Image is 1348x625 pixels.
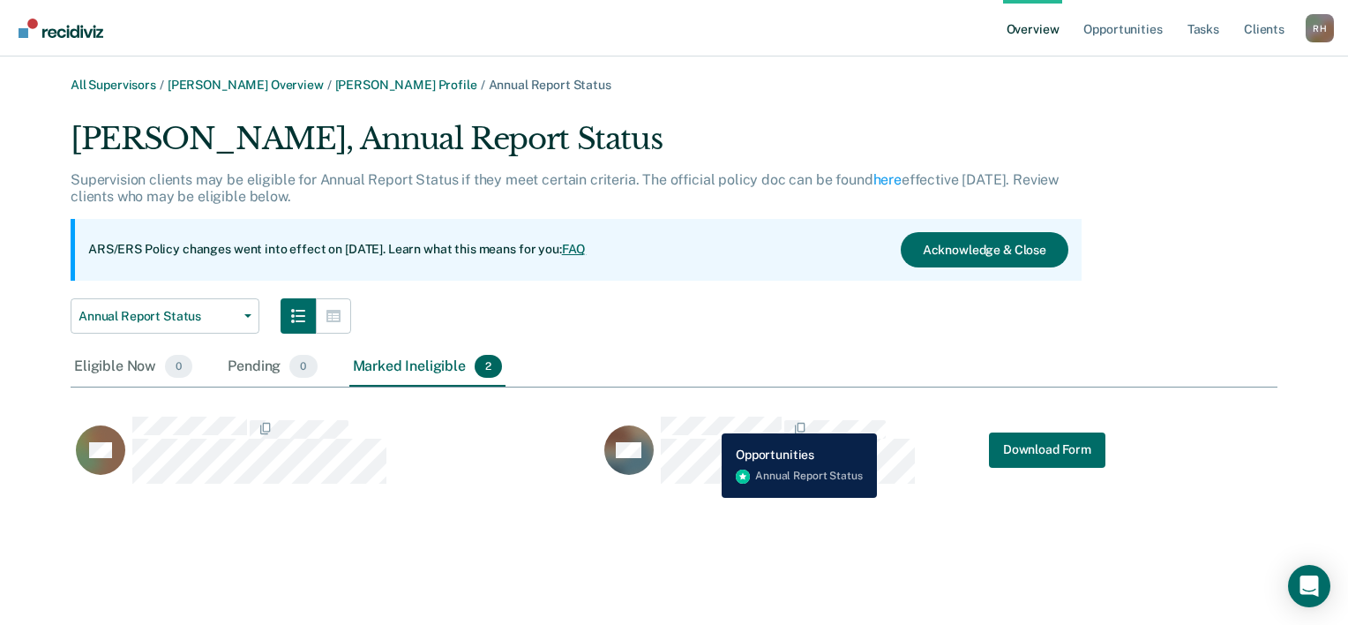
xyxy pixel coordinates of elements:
a: All Supervisors [71,78,156,92]
button: Annual Report Status [71,298,259,334]
button: Acknowledge & Close [901,232,1068,267]
span: Annual Report Status [489,78,611,92]
a: here [873,171,902,188]
div: Pending0 [224,348,320,387]
div: Eligible Now0 [71,348,196,387]
span: / [156,78,168,92]
span: Annual Report Status [79,309,237,324]
span: / [477,78,489,92]
span: 0 [165,355,192,378]
p: Supervision clients may be eligible for Annual Report Status if they meet certain criteria. The o... [71,171,1059,205]
div: Marked Ineligible2 [349,348,506,387]
a: [PERSON_NAME] Profile [335,78,477,92]
div: CaseloadOpportunityCell-04344130 [71,416,599,486]
div: R H [1306,14,1334,42]
span: 0 [289,355,317,378]
span: / [324,78,335,92]
a: FAQ [562,242,587,256]
div: [PERSON_NAME], Annual Report Status [71,121,1082,171]
div: CaseloadOpportunityCell-07238829 [599,416,1127,486]
a: Navigate to form link [989,432,1105,467]
img: Recidiviz [19,19,103,38]
div: Open Intercom Messenger [1288,565,1330,607]
button: Profile dropdown button [1306,14,1334,42]
span: 2 [475,355,502,378]
p: ARS/ERS Policy changes went into effect on [DATE]. Learn what this means for you: [88,241,586,259]
a: [PERSON_NAME] Overview [168,78,324,92]
button: Download Form [989,432,1105,467]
